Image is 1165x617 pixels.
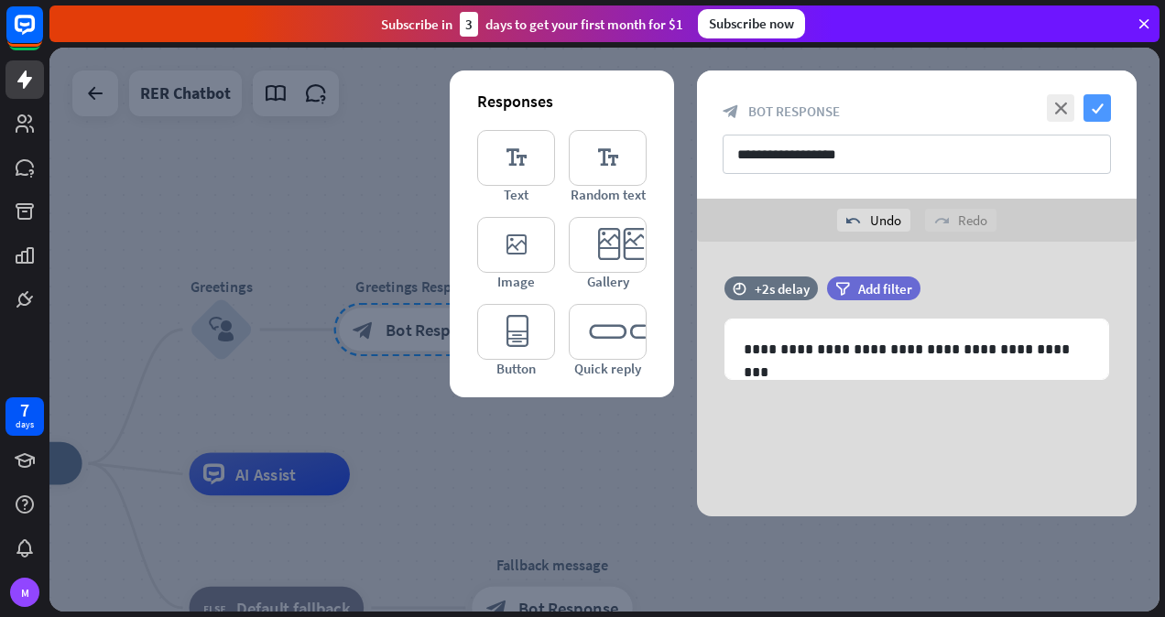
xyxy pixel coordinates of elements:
i: undo [846,213,861,228]
div: Undo [837,209,910,232]
a: 7 days [5,397,44,436]
div: Subscribe now [698,9,805,38]
i: time [733,282,746,295]
i: filter [835,282,850,296]
div: days [16,418,34,431]
i: check [1083,94,1111,122]
i: block_bot_response [723,103,739,120]
span: Add filter [858,280,912,298]
div: M [10,578,39,607]
i: close [1047,94,1074,122]
div: +2s delay [755,280,810,298]
div: 7 [20,402,29,418]
span: Bot Response [748,103,840,120]
div: Subscribe in days to get your first month for $1 [381,12,683,37]
div: 3 [460,12,478,37]
i: redo [934,213,949,228]
div: Redo [925,209,996,232]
